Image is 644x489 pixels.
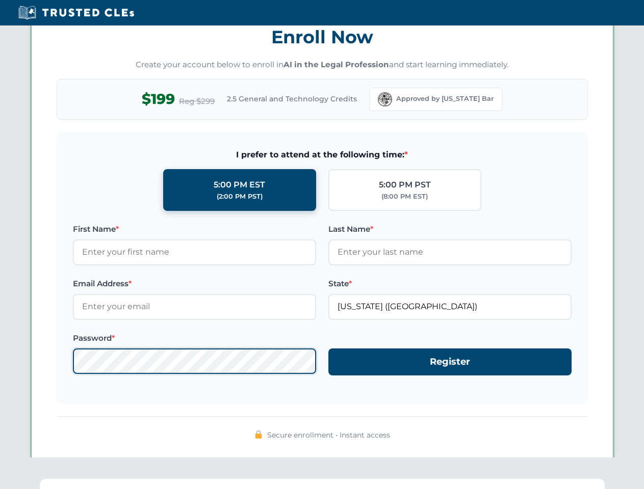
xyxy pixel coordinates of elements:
[73,223,316,235] label: First Name
[217,192,263,202] div: (2:00 PM PST)
[396,94,494,104] span: Approved by [US_STATE] Bar
[328,348,572,375] button: Register
[73,148,572,161] span: I prefer to attend at the following time:
[73,278,316,290] label: Email Address
[267,429,390,441] span: Secure enrollment • Instant access
[378,92,392,106] img: Florida Bar
[179,95,215,107] span: Reg $299
[214,178,265,192] div: 5:00 PM EST
[254,430,263,439] img: 🔒
[379,178,431,192] div: 5:00 PM PST
[142,88,175,111] span: $199
[73,332,316,344] label: Password
[328,223,572,235] label: Last Name
[73,294,316,319] input: Enter your email
[328,294,572,319] input: Florida (FL)
[227,93,357,104] span: 2.5 General and Technology Credits
[328,278,572,290] label: State
[15,5,137,20] img: Trusted CLEs
[328,239,572,265] input: Enter your last name
[381,192,428,202] div: (8:00 PM EST)
[57,59,588,71] p: Create your account below to enroll in and start learning immediately.
[73,239,316,265] input: Enter your first name
[57,21,588,53] h3: Enroll Now
[284,60,389,69] strong: AI in the Legal Profession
